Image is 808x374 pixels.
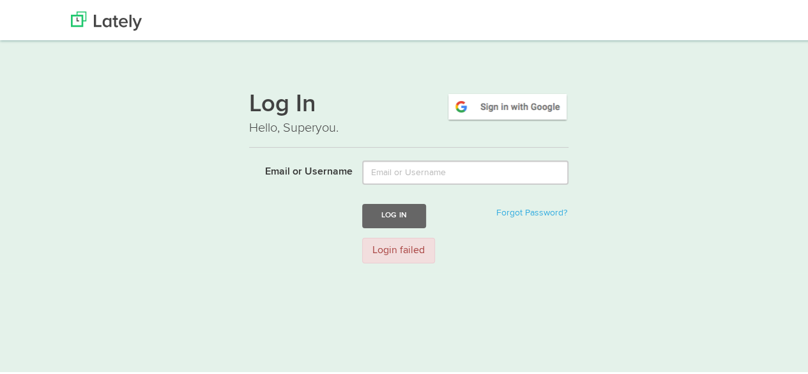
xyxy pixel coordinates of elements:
img: Lately [71,10,142,29]
p: Hello, Superyou. [249,117,568,136]
a: Forgot Password? [496,206,567,215]
h1: Log In [249,90,568,117]
label: Email or Username [240,159,353,178]
button: Log In [362,202,426,226]
input: Email or Username [362,159,568,183]
img: google-signin.png [446,90,568,120]
div: Login failed [362,236,435,262]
